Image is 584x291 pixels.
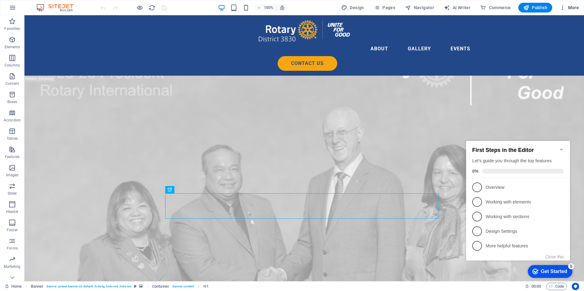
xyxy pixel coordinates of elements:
[31,283,44,290] span: Click to select. Double-click to edit
[264,4,273,11] h6: 100%
[22,111,95,117] p: More helpful features
[341,5,364,11] span: Design
[2,92,106,106] li: Design Settings
[546,283,567,290] button: Code
[7,228,18,232] p: Footer
[339,3,367,13] button: Design
[5,45,20,49] p: Elements
[22,81,95,88] p: Working with sections
[441,3,473,13] button: AI Writer
[371,3,398,13] button: Pages
[7,136,18,141] p: Tables
[518,3,552,13] button: Publish
[148,4,155,11] i: Reload page
[339,3,367,13] div: Design (Ctrl+Alt+Y)
[6,173,19,178] p: Images
[523,5,547,11] span: Publish
[9,15,100,21] h2: First Steps in the Editor
[203,283,208,290] span: Click to select. Double-click to edit
[77,137,104,142] div: Get Started
[8,191,17,196] p: Slider
[549,283,564,290] span: Code
[2,63,106,77] li: Working with elements
[525,283,541,290] h6: Session time
[134,285,137,288] i: This element is a customizable preset
[478,3,513,13] button: Commerce
[172,283,194,290] span: . banner-content
[139,285,143,288] i: This element contains a background
[5,63,20,68] p: Columns
[95,15,100,20] div: Minimize checklist
[7,99,17,104] p: Boxes
[31,283,209,290] nav: breadcrumb
[22,52,95,59] p: Overview
[403,3,436,13] button: Navigator
[374,5,395,11] span: Pages
[104,131,111,137] div: 5
[5,154,20,159] p: Features
[2,106,106,121] li: More helpful features
[7,246,18,251] p: Forms
[148,4,155,11] button: reload
[9,37,18,41] span: 0%
[2,48,106,63] li: Overview
[572,283,579,290] button: Usercentrics
[480,5,511,11] span: Commerce
[254,4,276,11] button: 100%
[22,67,95,73] p: Working with elements
[46,283,131,290] span: . banner .preset-banner-v3-default .hide-lg .hide-md .hide-sm
[4,118,21,123] p: Accordion
[5,283,22,290] a: Click to cancel selection. Double-click to open Pages
[64,133,109,146] div: Get Started 5 items remaining, 0% complete
[4,26,20,31] p: Favorites
[35,4,81,11] img: Editor Logo
[136,4,143,11] button: Click here to leave preview mode and continue editing
[4,264,20,269] p: Marketing
[405,5,434,11] span: Navigator
[9,26,100,32] div: Let's guide you through the top features
[82,122,100,127] button: Close this
[2,77,106,92] li: Working with sections
[560,5,579,11] span: More
[22,96,95,102] p: Design Settings
[536,284,537,289] span: :
[531,283,541,290] span: 00 00
[152,283,169,290] span: Click to select. Double-click to edit
[557,3,581,13] button: More
[5,81,19,86] p: Content
[444,5,470,11] span: AI Writer
[279,5,285,10] i: On resize automatically adjust zoom level to fit chosen device.
[6,209,18,214] p: Header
